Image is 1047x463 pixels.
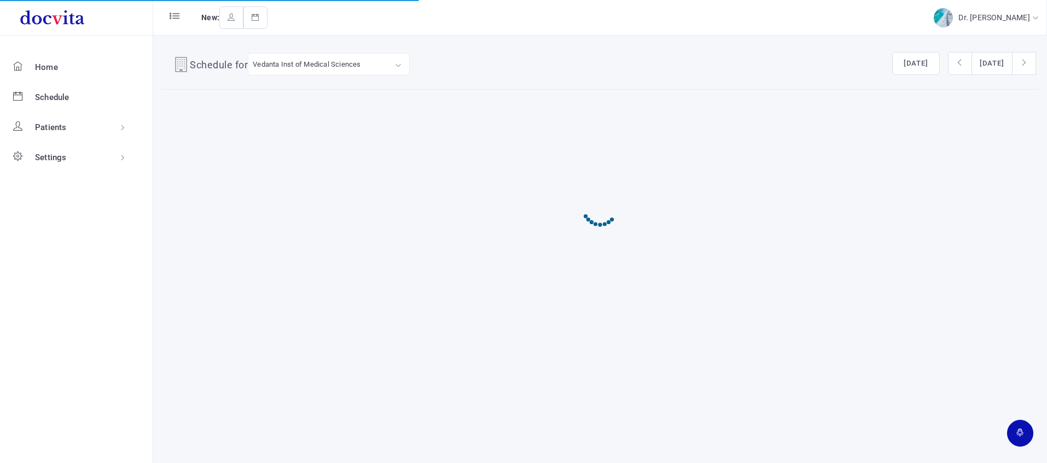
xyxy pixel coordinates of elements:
button: [DATE] [972,52,1013,75]
span: New: [201,13,219,22]
span: Patients [35,122,67,132]
div: Vedanta Inst of Medical Sciences [253,58,360,71]
span: Home [35,62,58,72]
span: Schedule [35,92,69,102]
img: img-2.jpg [934,8,953,27]
span: Settings [35,153,67,162]
button: [DATE] [892,52,940,75]
span: Dr. [PERSON_NAME] [958,13,1032,22]
h4: Schedule for [190,57,248,75]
